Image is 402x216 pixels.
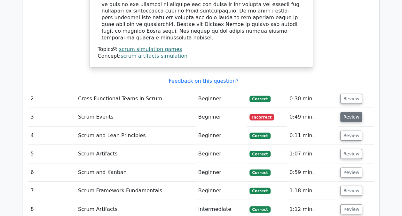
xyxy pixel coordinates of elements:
[169,78,238,84] a: Feedback on this question?
[340,168,362,178] button: Review
[75,145,196,163] td: Scrum Artifacts
[196,182,247,200] td: Beginner
[98,46,304,53] div: Topic:
[340,112,362,122] button: Review
[249,206,270,213] span: Correct
[121,53,187,59] a: scrum artifacts simulation
[196,108,247,126] td: Beginner
[249,96,270,102] span: Correct
[287,127,338,145] td: 0:11 min.
[340,94,362,104] button: Review
[75,182,196,200] td: Scrum Framework Fundamentals
[75,90,196,108] td: Cross Functional Teams in Scrum
[287,145,338,163] td: 1:07 min.
[98,53,304,60] div: Concept:
[249,133,270,139] span: Correct
[249,170,270,176] span: Correct
[249,151,270,157] span: Correct
[119,46,182,52] a: scrum simulation games
[196,145,247,163] td: Beginner
[340,149,362,159] button: Review
[287,108,338,126] td: 0:49 min.
[28,145,75,163] td: 5
[340,204,362,214] button: Review
[340,131,362,141] button: Review
[28,182,75,200] td: 7
[75,163,196,182] td: Scrum and Kanban
[249,114,274,120] span: Incorrect
[28,108,75,126] td: 3
[28,90,75,108] td: 2
[196,127,247,145] td: Beginner
[75,127,196,145] td: Scrum and Lean Principles
[196,90,247,108] td: Beginner
[28,163,75,182] td: 6
[249,188,270,194] span: Correct
[287,163,338,182] td: 0:59 min.
[75,108,196,126] td: Scrum Events
[287,90,338,108] td: 0:30 min.
[28,127,75,145] td: 4
[196,163,247,182] td: Beginner
[287,182,338,200] td: 1:18 min.
[340,186,362,196] button: Review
